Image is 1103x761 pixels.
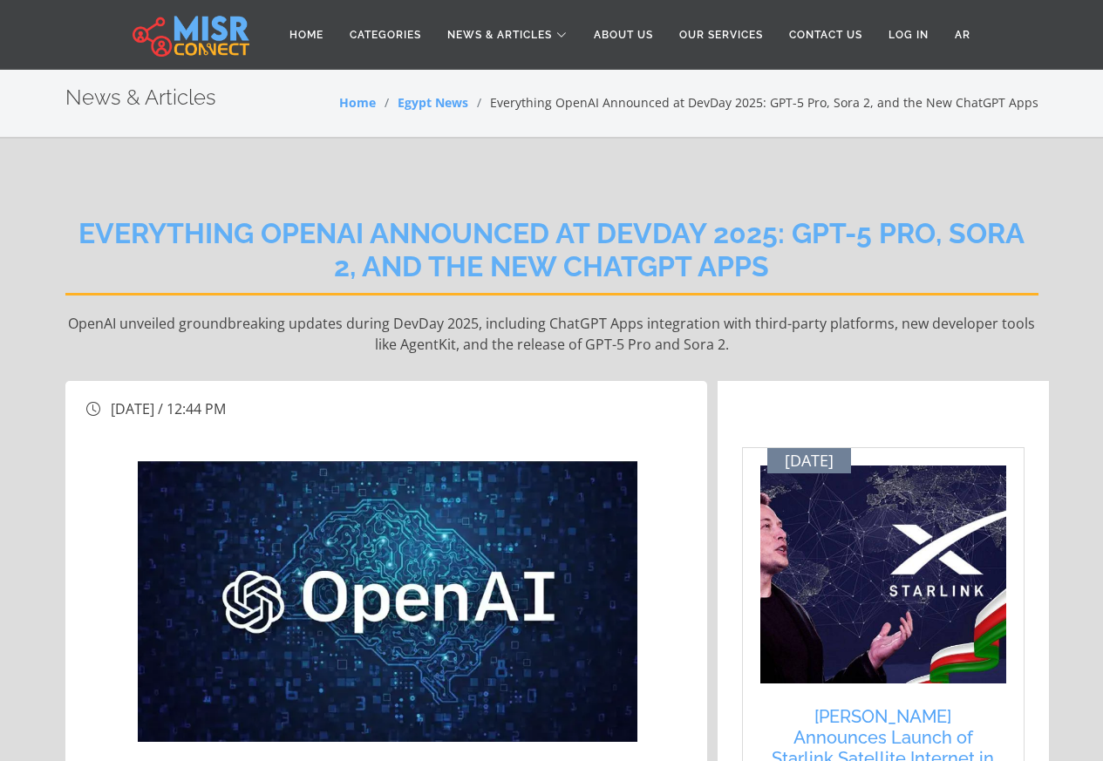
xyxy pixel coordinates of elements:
[138,461,637,742] img: مؤتمر OpenAI DevDay 2025 يكشف عن أدوات جديدة تشمل GPT-5 Pro وSora 2 وAgentKit
[65,217,1038,296] h2: Everything OpenAI Announced at DevDay 2025: GPT-5 Pro, Sora 2, and the New ChatGPT Apps
[785,452,834,471] span: [DATE]
[398,94,468,111] a: Egypt News
[337,18,434,51] a: Categories
[434,18,581,51] a: News & Articles
[760,465,1006,683] img: إيلون ماسك يعلن إطلاق خدمة الإنترنت الفضائي ستارلينك في اليمن
[666,18,776,51] a: Our Services
[581,18,666,51] a: About Us
[65,85,216,111] h2: News & Articles
[447,27,552,43] span: News & Articles
[339,94,376,111] a: Home
[776,18,875,51] a: Contact Us
[276,18,337,51] a: Home
[468,93,1038,112] li: Everything OpenAI Announced at DevDay 2025: GPT-5 Pro, Sora 2, and the New ChatGPT Apps
[133,13,249,57] img: main.misr_connect
[942,18,984,51] a: AR
[875,18,942,51] a: Log in
[65,313,1038,355] p: OpenAI unveiled groundbreaking updates during DevDay 2025, including ChatGPT Apps integration wit...
[111,399,226,418] span: [DATE] / 12:44 PM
